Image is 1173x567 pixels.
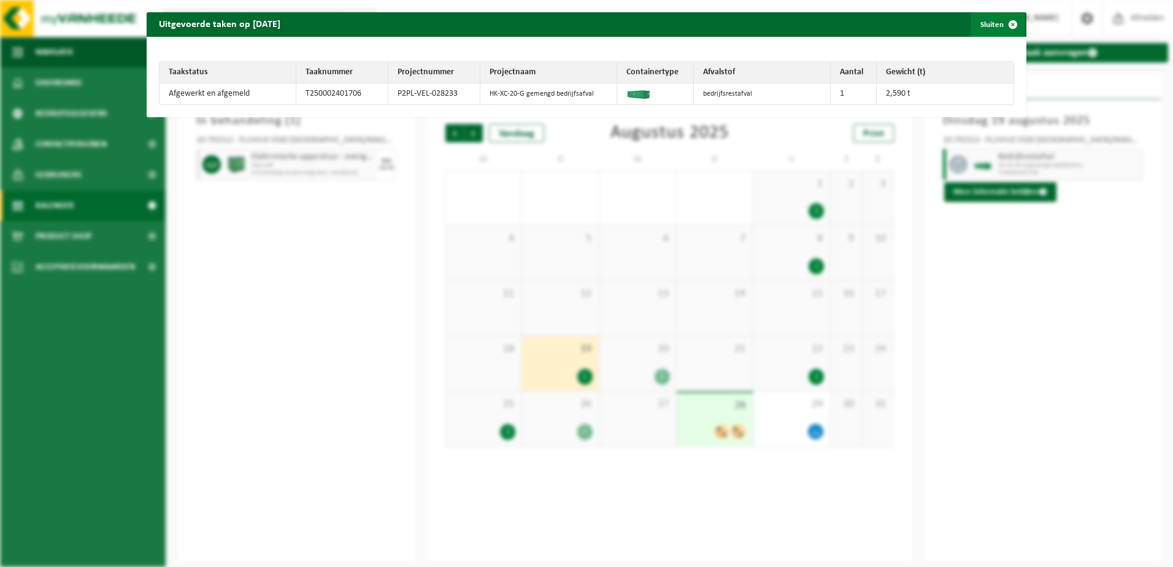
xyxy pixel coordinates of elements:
th: Projectnaam [480,62,617,83]
h2: Uitgevoerde taken op [DATE] [147,12,293,36]
button: Sluiten [971,12,1025,37]
td: HK-XC-20-G gemengd bedrijfsafval [480,83,617,104]
th: Afvalstof [694,62,831,83]
th: Aantal [831,62,877,83]
th: Gewicht (t) [877,62,1013,83]
td: 2,590 t [877,83,1013,104]
th: Containertype [617,62,694,83]
img: HK-XC-20-GN-00 [626,87,651,99]
th: Projectnummer [388,62,480,83]
th: Taaknummer [296,62,388,83]
td: 1 [831,83,877,104]
th: Taakstatus [160,62,296,83]
td: Afgewerkt en afgemeld [160,83,296,104]
td: T250002401706 [296,83,388,104]
td: bedrijfsrestafval [694,83,831,104]
td: P2PL-VEL-028233 [388,83,480,104]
